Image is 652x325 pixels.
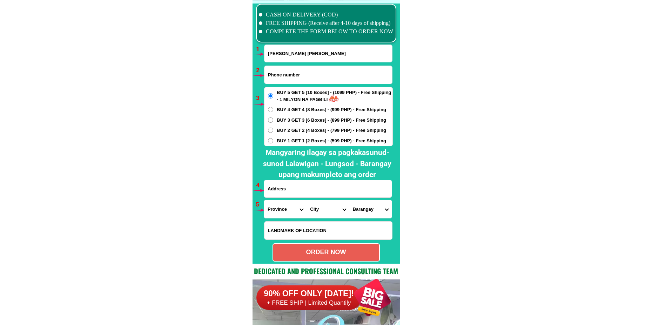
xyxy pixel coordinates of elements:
[268,107,273,112] input: BUY 4 GET 4 [8 Boxes] - (999 PHP) - Free Shipping
[256,45,264,54] h6: 1
[268,138,273,143] input: BUY 1 GET 1 [2 Boxes] - (599 PHP) - Free Shipping
[256,200,264,209] h6: 5
[277,106,386,113] span: BUY 4 GET 4 [8 Boxes] - (999 PHP) - Free Shipping
[256,66,264,75] h6: 2
[277,137,386,144] span: BUY 1 GET 1 [2 Boxes] - (599 PHP) - Free Shipping
[349,200,392,218] select: Select commune
[264,200,307,218] select: Select province
[273,248,379,257] div: ORDER NOW
[259,11,394,19] li: CASH ON DELIVERY (COD)
[258,147,396,181] h2: Mangyaring ilagay sa pagkakasunud-sunod Lalawigan - Lungsod - Barangay upang makumpleto ang order
[268,117,273,123] input: BUY 3 GET 3 [6 Boxes] - (899 PHP) - Free Shipping
[256,299,362,307] h6: + FREE SHIP | Limited Quantily
[277,89,392,103] span: BUY 5 GET 5 [10 Boxes] - (1099 PHP) - Free Shipping - 1 MILYON NA PAGBILI
[268,128,273,133] input: BUY 2 GET 2 [4 Boxes] - (799 PHP) - Free Shipping
[264,222,392,239] input: Input LANDMARKOFLOCATION
[307,200,349,218] select: Select district
[256,94,264,103] h6: 3
[259,19,394,27] li: FREE SHIPPING (Receive after 4-10 days of shipping)
[268,93,273,99] input: BUY 5 GET 5 [10 Boxes] - (1099 PHP) - Free Shipping - 1 MILYON NA PAGBILI
[253,266,400,276] h2: Dedicated and professional consulting team
[264,45,392,62] input: Input full_name
[264,66,392,84] input: Input phone_number
[277,127,386,134] span: BUY 2 GET 2 [4 Boxes] - (799 PHP) - Free Shipping
[264,180,392,197] input: Input address
[256,289,362,299] h6: 90% OFF ONLY [DATE]!
[259,27,394,36] li: COMPLETE THE FORM BELOW TO ORDER NOW
[277,117,386,124] span: BUY 3 GET 3 [6 Boxes] - (899 PHP) - Free Shipping
[256,181,264,190] h6: 4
